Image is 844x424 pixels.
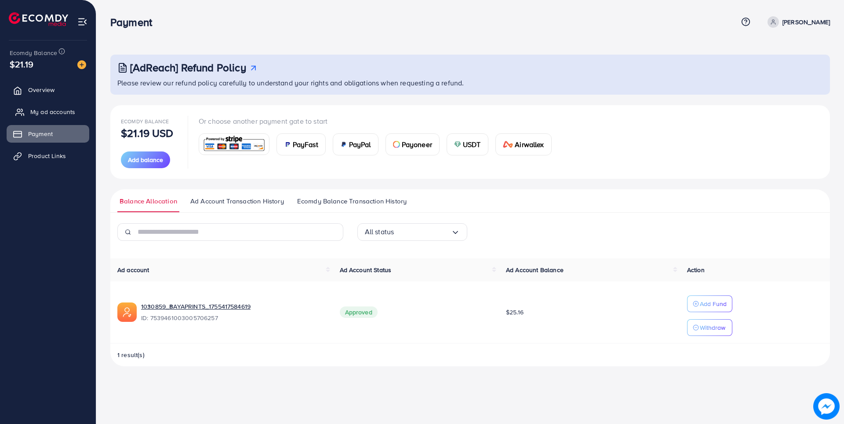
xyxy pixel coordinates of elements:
[199,133,269,155] a: card
[128,155,163,164] span: Add balance
[764,16,830,28] a: [PERSON_NAME]
[190,196,284,206] span: Ad Account Transaction History
[77,60,86,69] img: image
[687,295,732,312] button: Add Fund
[447,133,488,155] a: cardUSDT
[141,302,326,322] div: <span class='underline'>1030859_BAYAPRINTS_1755417584619</span></br>7539461003005706257
[297,196,407,206] span: Ecomdy Balance Transaction History
[30,107,75,116] span: My ad accounts
[121,118,169,125] span: Ecomdy Balance
[687,319,732,336] button: Withdraw
[340,306,378,318] span: Approved
[357,223,467,241] div: Search for option
[515,139,544,150] span: Airwallex
[117,302,137,322] img: ic-ads-acc.e4c84228.svg
[7,125,89,143] a: Payment
[28,151,66,160] span: Product Links
[365,225,394,239] span: All status
[503,141,513,148] img: card
[121,151,170,168] button: Add balance
[386,133,440,155] a: cardPayoneer
[117,350,145,359] span: 1 result(s)
[141,313,326,322] span: ID: 7539461003005706257
[117,265,149,274] span: Ad account
[394,225,451,239] input: Search for option
[121,128,174,138] p: $21.19 USD
[349,139,371,150] span: PayPal
[10,58,33,70] span: $21.19
[393,141,400,148] img: card
[495,133,552,155] a: cardAirwallex
[402,139,432,150] span: Payoneer
[202,135,266,154] img: card
[463,139,481,150] span: USDT
[77,17,87,27] img: menu
[28,129,53,138] span: Payment
[700,299,727,309] p: Add Fund
[10,48,57,57] span: Ecomdy Balance
[117,77,825,88] p: Please review our refund policy carefully to understand your rights and obligations when requesti...
[333,133,378,155] a: cardPayPal
[141,302,251,311] a: 1030859_BAYAPRINTS_1755417584619
[9,12,68,26] img: logo
[700,322,725,333] p: Withdraw
[454,141,461,148] img: card
[284,141,291,148] img: card
[199,116,559,126] p: Or choose another payment gate to start
[110,16,159,29] h3: Payment
[7,147,89,165] a: Product Links
[782,17,830,27] p: [PERSON_NAME]
[340,141,347,148] img: card
[28,85,55,94] span: Overview
[687,265,705,274] span: Action
[813,393,840,420] img: image
[130,61,246,74] h3: [AdReach] Refund Policy
[293,139,318,150] span: PayFast
[120,196,177,206] span: Balance Allocation
[7,103,89,121] a: My ad accounts
[340,265,392,274] span: Ad Account Status
[276,133,326,155] a: cardPayFast
[7,81,89,99] a: Overview
[506,308,524,317] span: $25.16
[506,265,564,274] span: Ad Account Balance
